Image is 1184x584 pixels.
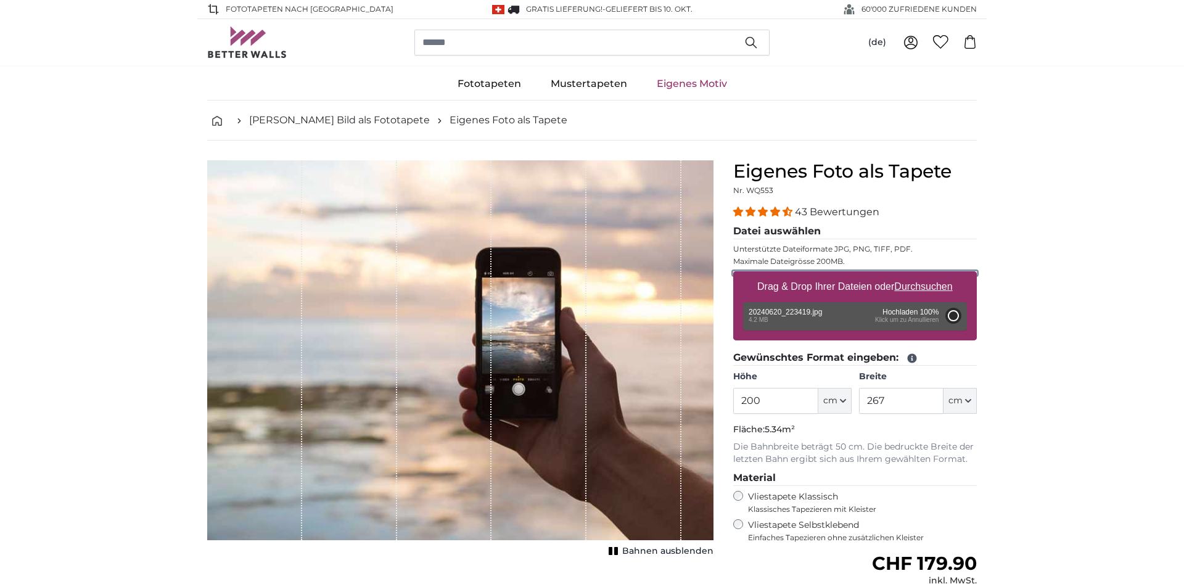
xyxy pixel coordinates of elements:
span: Einfaches Tapezieren ohne zusätzlichen Kleister [748,533,977,543]
span: 43 Bewertungen [795,206,879,218]
p: Die Bahnbreite beträgt 50 cm. Die bedruckte Breite der letzten Bahn ergibt sich aus Ihrem gewählt... [733,441,977,466]
nav: breadcrumbs [207,101,977,141]
span: 60'000 ZUFRIEDENE KUNDEN [861,4,977,15]
a: Eigenes Motiv [642,68,742,100]
p: Maximale Dateigrösse 200MB. [733,257,977,266]
a: Mustertapeten [536,68,642,100]
label: Drag & Drop Ihrer Dateien oder [752,274,958,299]
h1: Eigenes Foto als Tapete [733,160,977,183]
span: cm [823,395,837,407]
span: GRATIS Lieferung! [526,4,602,14]
span: Klassisches Tapezieren mit Kleister [748,504,966,514]
span: - [602,4,693,14]
a: Fototapeten [443,68,536,100]
span: 4.40 stars [733,206,795,218]
label: Vliestapete Selbstklebend [748,519,977,543]
a: [PERSON_NAME] Bild als Fototapete [249,113,430,128]
span: Nr. WQ553 [733,186,773,195]
button: (de) [858,31,896,54]
button: Bahnen ausblenden [605,543,713,560]
a: Eigenes Foto als Tapete [450,113,567,128]
legend: Material [733,471,977,486]
span: Fototapeten nach [GEOGRAPHIC_DATA] [226,4,393,15]
u: Durchsuchen [895,281,953,292]
button: cm [943,388,977,414]
legend: Gewünschtes Format eingeben: [733,350,977,366]
button: cm [818,388,852,414]
div: 1 of 1 [207,160,713,560]
span: cm [948,395,963,407]
p: Unterstützte Dateiformate JPG, PNG, TIFF, PDF. [733,244,977,254]
legend: Datei auswählen [733,224,977,239]
label: Breite [859,371,977,383]
span: Geliefert bis 10. Okt. [606,4,693,14]
img: Schweiz [492,5,504,14]
span: Bahnen ausblenden [622,545,713,557]
label: Vliestapete Klassisch [748,491,966,514]
p: Fläche: [733,424,977,436]
span: CHF 179.90 [872,552,977,575]
label: Höhe [733,371,851,383]
span: 5.34m² [765,424,795,435]
img: Betterwalls [207,27,287,58]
